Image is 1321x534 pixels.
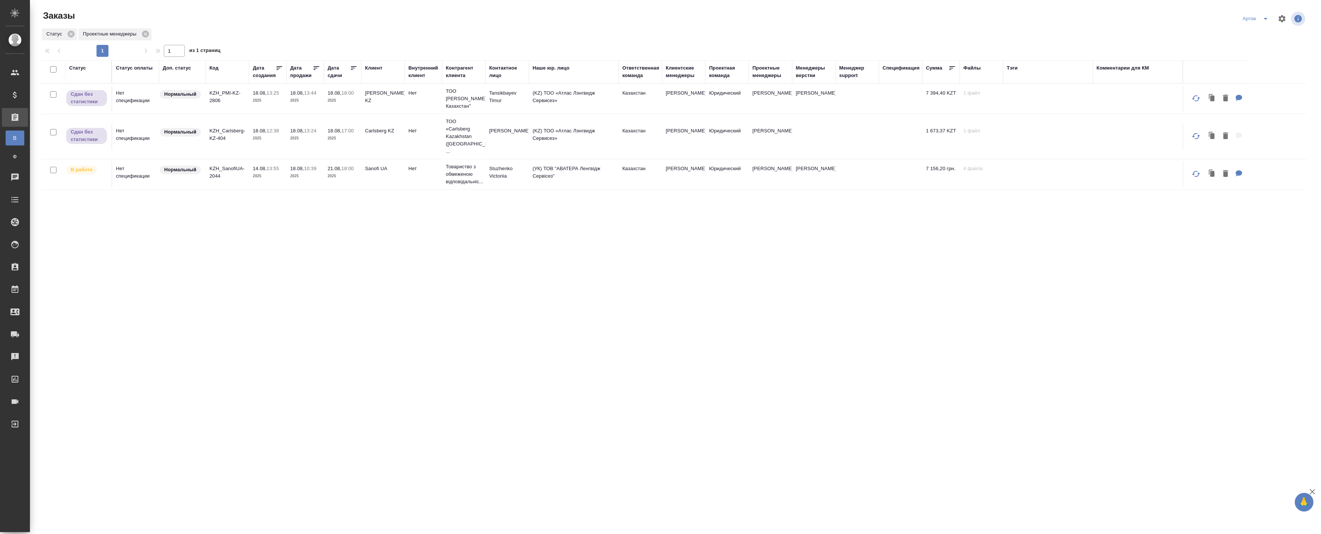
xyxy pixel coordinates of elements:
p: Нормальный [164,128,196,136]
p: 1 файл [963,89,999,97]
button: Обновить [1187,89,1205,107]
p: ТОО «Carlsberg Kazakhstan ([GEOGRAPHIC_DATA] ... [446,118,482,155]
div: Контрагент клиента [446,64,482,79]
p: 18.08, [253,128,267,133]
td: Stuzhenko Victoriia [485,161,529,187]
span: Заказы [41,10,75,22]
td: 1 673,37 KZT [922,123,960,150]
button: Обновить [1187,165,1205,183]
td: (KZ) ТОО «Атлас Лэнгвидж Сервисез» [529,123,619,150]
p: 18.08, [328,128,341,133]
td: (KZ) ТОО «Атлас Лэнгвидж Сервисез» [529,86,619,112]
p: 2025 [328,172,358,180]
p: Статус [46,30,65,38]
td: 7 394,40 KZT [922,86,960,112]
p: Нет [408,165,438,172]
p: Нет [408,89,438,97]
td: (УК) ТОВ "АВАТЕРА Ленгвідж Сервісез" [529,161,619,187]
td: Казахстан [619,123,662,150]
div: Наше юр. лицо [533,64,570,72]
p: Проектные менеджеры [83,30,139,38]
button: Удалить [1219,129,1232,144]
p: 18.08, [290,90,304,96]
div: Сумма [926,64,942,72]
p: KZH_SanofiUA-2044 [209,165,245,180]
div: Выставляет ПМ, когда заказ сдан КМу, но начисления еще не проведены [65,127,108,145]
div: Менеджеры верстки [796,64,832,79]
p: В работе [71,166,92,174]
p: 18:00 [341,90,354,96]
div: split button [1241,13,1273,25]
div: Выставляет ПМ после принятия заказа от КМа [65,165,108,175]
div: Статус по умолчанию для стандартных заказов [159,127,202,137]
p: 4 файла [963,165,999,172]
div: Проектная команда [709,64,745,79]
p: 18.08, [290,128,304,133]
div: Статус по умолчанию для стандартных заказов [159,89,202,99]
button: Клонировать [1205,91,1219,106]
p: 18:00 [341,166,354,171]
td: Tansikbayev Timur [485,86,529,112]
p: Carlsberg KZ [365,127,401,135]
p: Нормальный [164,90,196,98]
div: Доп. статус [163,64,191,72]
td: Нет спецификации [112,86,159,112]
p: [PERSON_NAME] KZ [365,89,401,104]
td: [PERSON_NAME] [749,86,792,112]
td: Казахстан [619,86,662,112]
p: 2025 [290,172,320,180]
div: Проектные менеджеры [79,28,151,40]
p: Sanofi UA [365,165,401,172]
p: 18.08, [253,90,267,96]
div: Контактное лицо [489,64,525,79]
p: 2025 [253,135,283,142]
td: Юридический [705,161,749,187]
button: Удалить [1219,166,1232,182]
span: из 1 страниц [189,46,221,57]
p: 21.08, [328,166,341,171]
div: Внутренний клиент [408,64,438,79]
div: Комментарии для КМ [1097,64,1149,72]
p: 13:55 [267,166,279,171]
p: 2025 [253,97,283,104]
p: 10:39 [304,166,316,171]
p: Товариство з обмеженою відповідальніс... [446,163,482,185]
div: Файлы [963,64,981,72]
div: Спецификация [883,64,920,72]
p: [PERSON_NAME] [796,165,832,172]
p: 13:44 [304,90,316,96]
div: Статус по умолчанию для стандартных заказов [159,165,202,175]
span: Ф [9,153,21,160]
td: [PERSON_NAME] [662,86,705,112]
div: Дата сдачи [328,64,350,79]
div: Проектные менеджеры [753,64,788,79]
p: 2025 [253,172,283,180]
td: Юридический [705,123,749,150]
a: Ф [6,149,24,164]
p: Нормальный [164,166,196,174]
p: KZH_PMI-KZ-2806 [209,89,245,104]
td: Казахстан [619,161,662,187]
div: Статус оплаты [116,64,153,72]
td: [PERSON_NAME] [749,161,792,187]
td: [PERSON_NAME] [662,161,705,187]
p: 18.08, [290,166,304,171]
td: Нет спецификации [112,123,159,150]
div: Выставляет ПМ, когда заказ сдан КМу, но начисления еще не проведены [65,89,108,107]
p: 2025 [290,97,320,104]
div: Статус [69,64,86,72]
div: Статус [42,28,77,40]
div: Дата создания [253,64,276,79]
p: 14.08, [253,166,267,171]
td: Юридический [705,86,749,112]
span: В [9,134,21,142]
div: Клиентские менеджеры [666,64,702,79]
td: [PERSON_NAME] [485,123,529,150]
p: 17:00 [341,128,354,133]
button: Клонировать [1205,129,1219,144]
p: Сдан без статистики [71,90,102,105]
p: 13:25 [267,90,279,96]
td: [PERSON_NAME] [662,123,705,150]
p: Нет [408,127,438,135]
p: 2025 [328,97,358,104]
